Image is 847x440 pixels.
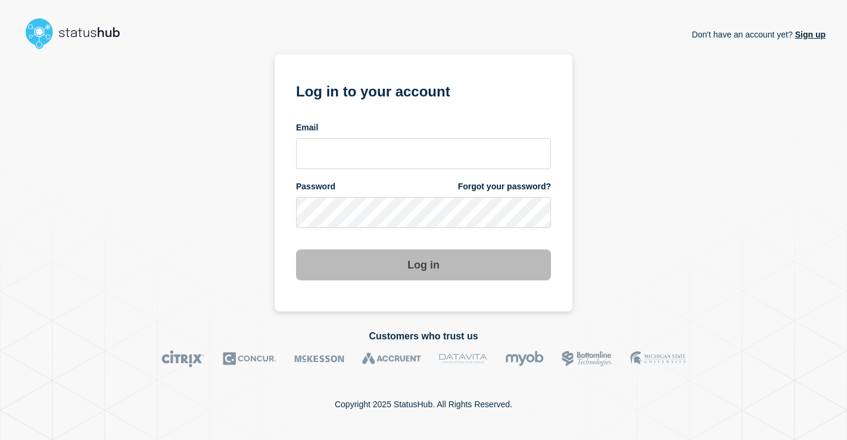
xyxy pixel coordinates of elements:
h1: Log in to your account [296,79,551,101]
a: Forgot your password? [458,181,551,192]
img: StatusHub logo [21,14,135,52]
img: DataVita logo [439,350,487,367]
img: Accruent logo [362,350,421,367]
img: MSU logo [630,350,686,367]
button: Log in [296,249,551,280]
p: Don't have an account yet? [692,20,826,49]
img: Concur logo [223,350,276,367]
img: myob logo [505,350,544,367]
img: Bottomline logo [562,350,612,367]
span: Password [296,181,335,192]
img: Citrix logo [161,350,205,367]
p: Copyright 2025 StatusHub. All Rights Reserved. [335,400,512,409]
img: McKesson logo [294,350,344,367]
span: Email [296,122,318,133]
a: Sign up [793,30,826,39]
h2: Customers who trust us [21,331,826,342]
input: password input [296,197,551,228]
input: email input [296,138,551,169]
